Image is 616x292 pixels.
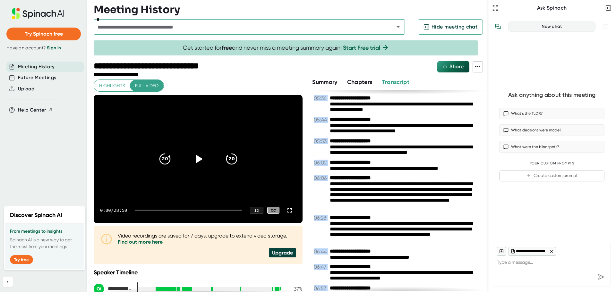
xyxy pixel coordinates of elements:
button: Highlights [94,80,130,92]
span: Chapters [347,79,372,86]
span: 05:36 [314,95,328,101]
div: Speaker Timeline [94,269,303,276]
span: 06:02 [314,160,328,166]
div: Upgrade [269,248,296,257]
button: Full video [130,80,164,92]
button: Hide meeting chat [418,19,483,35]
button: Transcript [382,78,409,87]
b: free [222,44,232,51]
div: 0:00 / 28:50 [100,208,127,213]
span: 05:53 [314,138,328,144]
h3: From meetings to insights [10,229,79,234]
button: Open [394,22,403,31]
button: What were the blindspots? [499,141,604,153]
button: Future Meetings [18,74,56,81]
a: Start Free trial [343,44,380,51]
button: What decisions were made? [499,124,604,136]
div: Have an account? [6,45,81,51]
a: Sign in [47,45,61,51]
span: Summary [312,79,337,86]
button: Collapse sidebar [3,277,13,287]
div: 1 x [250,207,263,214]
div: 37 % [287,286,303,292]
span: Full video [135,82,158,90]
span: Help Center [18,106,46,114]
a: Find out more here [118,239,163,245]
h3: Meeting History [94,4,180,16]
span: 05:44 [314,117,328,123]
div: Send message [595,271,607,283]
div: CC [267,207,279,214]
div: Ask anything about this meeting [508,91,595,99]
span: 06:47 [314,264,328,270]
span: Share [449,63,464,70]
button: Create custom prompt [499,170,604,181]
span: Try Spinach free [25,31,63,37]
span: Transcript [382,79,409,86]
h2: Discover Spinach AI [10,211,62,220]
div: Video recordings are saved for 7 days, upgrade to extend video storage. [118,233,296,245]
button: Help Center [18,106,53,114]
div: Your Custom Prompts [499,161,604,166]
button: Meeting History [18,63,55,71]
span: 06:57 [314,285,328,291]
button: Expand to Ask Spinach page [491,4,500,13]
button: Try free [10,255,33,264]
button: Close conversation sidebar [604,4,613,13]
span: 06:28 [314,215,328,221]
p: Spinach AI is a new way to get the most from your meetings [10,237,79,250]
button: View conversation history [492,20,504,33]
span: 06:44 [314,248,328,254]
button: Summary [312,78,337,87]
button: Try Spinach free [6,28,81,40]
span: Get started for and never miss a meeting summary again! [183,44,389,52]
span: 06:06 [314,175,328,181]
div: New chat [512,24,591,29]
span: Highlights [99,82,125,90]
div: Ask Spinach [500,5,604,11]
span: Hide meeting chat [432,23,477,31]
button: Share [437,61,469,72]
button: Upload [18,85,34,93]
button: What’s the TLDR? [499,108,604,119]
button: Chapters [347,78,372,87]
